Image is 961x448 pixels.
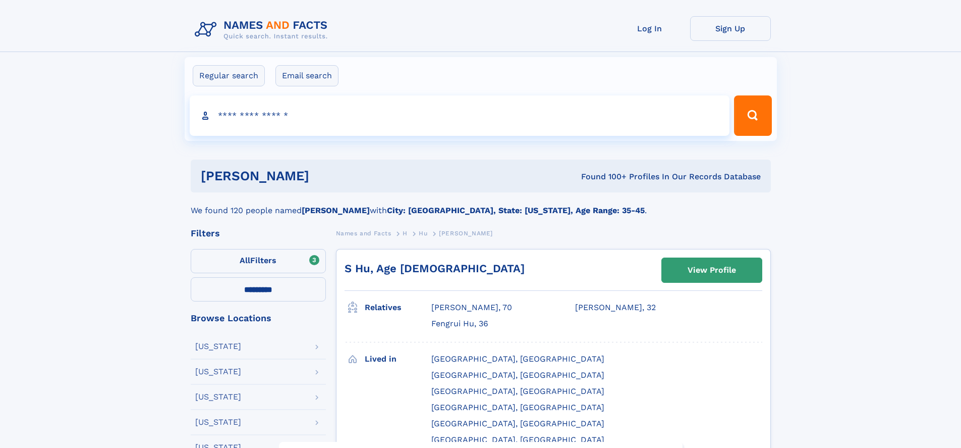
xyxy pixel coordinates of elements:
[431,370,604,380] span: [GEOGRAPHIC_DATA], [GEOGRAPHIC_DATA]
[690,16,771,41] a: Sign Up
[365,351,431,368] h3: Lived in
[431,302,512,313] a: [PERSON_NAME], 70
[439,230,493,237] span: [PERSON_NAME]
[575,302,656,313] a: [PERSON_NAME], 32
[431,386,604,396] span: [GEOGRAPHIC_DATA], [GEOGRAPHIC_DATA]
[195,368,241,376] div: [US_STATE]
[403,230,408,237] span: H
[193,65,265,86] label: Regular search
[195,418,241,426] div: [US_STATE]
[345,262,525,275] a: S Hu, Age [DEMOGRAPHIC_DATA]
[431,403,604,412] span: [GEOGRAPHIC_DATA], [GEOGRAPHIC_DATA]
[431,419,604,428] span: [GEOGRAPHIC_DATA], [GEOGRAPHIC_DATA]
[191,229,326,238] div: Filters
[190,95,730,136] input: search input
[688,259,736,282] div: View Profile
[275,65,338,86] label: Email search
[419,230,427,237] span: Hu
[431,435,604,444] span: [GEOGRAPHIC_DATA], [GEOGRAPHIC_DATA]
[191,16,336,43] img: Logo Names and Facts
[387,206,645,215] b: City: [GEOGRAPHIC_DATA], State: [US_STATE], Age Range: 35-45
[191,249,326,273] label: Filters
[336,227,391,239] a: Names and Facts
[431,354,604,364] span: [GEOGRAPHIC_DATA], [GEOGRAPHIC_DATA]
[419,227,427,239] a: Hu
[662,258,762,282] a: View Profile
[195,342,241,351] div: [US_STATE]
[365,299,431,316] h3: Relatives
[431,318,488,329] a: Fengrui Hu, 36
[445,171,761,182] div: Found 100+ Profiles In Our Records Database
[191,192,771,217] div: We found 120 people named with .
[240,256,250,265] span: All
[403,227,408,239] a: H
[734,95,771,136] button: Search Button
[201,170,445,182] h1: [PERSON_NAME]
[191,314,326,323] div: Browse Locations
[609,16,690,41] a: Log In
[195,393,241,401] div: [US_STATE]
[302,206,370,215] b: [PERSON_NAME]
